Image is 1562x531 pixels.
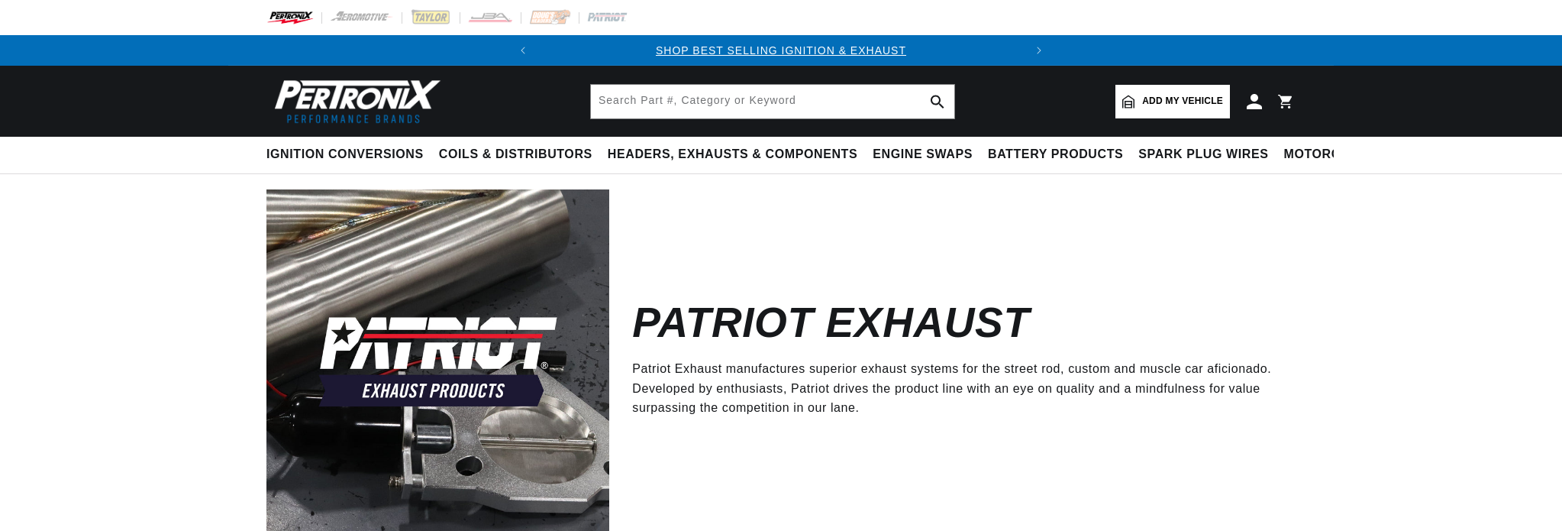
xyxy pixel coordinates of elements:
[1138,147,1268,163] span: Spark Plug Wires
[266,147,424,163] span: Ignition Conversions
[1131,137,1276,173] summary: Spark Plug Wires
[1284,147,1375,163] span: Motorcycle
[988,147,1123,163] span: Battery Products
[980,137,1131,173] summary: Battery Products
[1276,137,1383,173] summary: Motorcycle
[1115,85,1230,118] a: Add my vehicle
[591,85,954,118] input: Search Part #, Category or Keyword
[656,44,906,57] a: SHOP BEST SELLING IGNITION & EXHAUST
[600,137,865,173] summary: Headers, Exhausts & Components
[873,147,973,163] span: Engine Swaps
[865,137,980,173] summary: Engine Swaps
[608,147,857,163] span: Headers, Exhausts & Components
[632,305,1029,341] h2: Patriot Exhaust
[228,35,1334,66] slideshow-component: Translation missing: en.sections.announcements.announcement_bar
[508,35,538,66] button: Translation missing: en.sections.announcements.previous_announcement
[431,137,600,173] summary: Coils & Distributors
[538,42,1024,59] div: 1 of 2
[266,75,442,128] img: Pertronix
[921,85,954,118] button: search button
[439,147,592,163] span: Coils & Distributors
[1142,94,1223,108] span: Add my vehicle
[266,137,431,173] summary: Ignition Conversions
[632,359,1273,418] p: Patriot Exhaust manufactures superior exhaust systems for the street rod, custom and muscle car a...
[538,42,1024,59] div: Announcement
[1024,35,1054,66] button: Translation missing: en.sections.announcements.next_announcement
